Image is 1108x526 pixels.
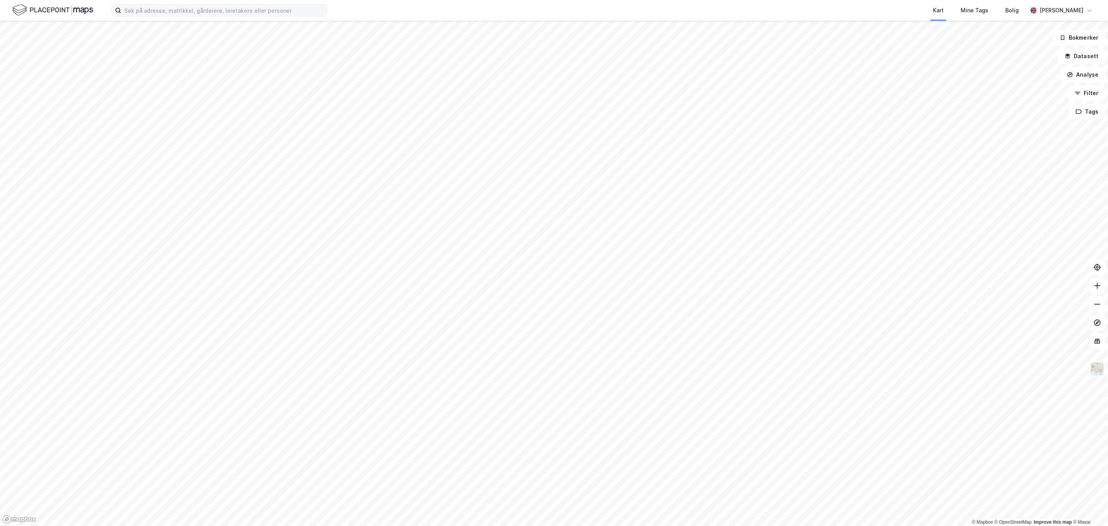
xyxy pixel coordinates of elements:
[1005,6,1019,15] div: Bolig
[972,519,993,525] a: Mapbox
[995,519,1032,525] a: OpenStreetMap
[1034,519,1072,525] a: Improve this map
[1053,30,1105,45] button: Bokmerker
[1060,67,1105,82] button: Analyse
[1090,362,1105,376] img: Z
[1069,104,1105,119] button: Tags
[933,6,944,15] div: Kart
[1068,85,1105,101] button: Filter
[12,3,93,17] img: logo.f888ab2527a4732fd821a326f86c7f29.svg
[2,515,36,524] a: Mapbox homepage
[1058,49,1105,64] button: Datasett
[1040,6,1083,15] div: [PERSON_NAME]
[961,6,988,15] div: Mine Tags
[1070,489,1108,526] iframe: Chat Widget
[121,5,327,16] input: Søk på adresse, matrikkel, gårdeiere, leietakere eller personer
